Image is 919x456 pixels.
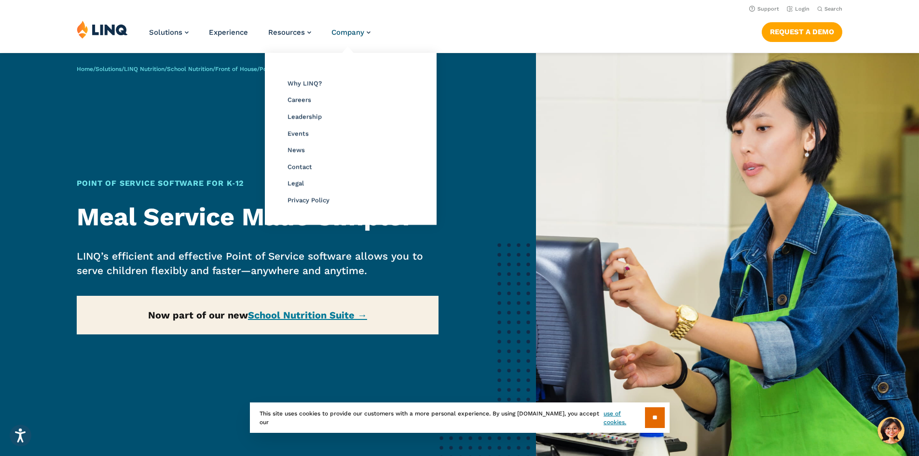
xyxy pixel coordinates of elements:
p: LINQ’s efficient and effective Point of Service software allows you to serve children flexibly an... [77,249,439,278]
a: Company [331,28,370,37]
button: Hello, have a question? Let’s chat. [878,417,905,444]
a: use of cookies. [604,409,645,427]
a: Request a Demo [762,22,842,41]
strong: Now part of our new [148,309,367,321]
a: Leadership [288,113,322,120]
h1: Point of Service Software for K‑12 [77,178,439,189]
a: Solutions [149,28,189,37]
span: Company [331,28,364,37]
a: Legal [288,180,304,187]
a: News [288,146,305,153]
span: / / / / / [77,66,322,72]
a: Home [77,66,93,72]
span: Resources [268,28,305,37]
a: Resources [268,28,311,37]
a: School Nutrition [167,66,213,72]
strong: Meal Service Made Simpler [77,202,413,232]
nav: Primary Navigation [149,20,370,52]
a: Solutions [96,66,122,72]
a: Contact [288,163,312,170]
img: LINQ | K‑12 Software [77,20,128,39]
a: Support [749,6,779,12]
a: Careers [288,96,311,103]
button: Open Search Bar [817,5,842,13]
a: Why LINQ? [288,80,322,87]
div: This site uses cookies to provide our customers with a more personal experience. By using [DOMAIN... [250,402,670,433]
a: Front of House [215,66,257,72]
a: LINQ Nutrition [124,66,165,72]
span: Search [824,6,842,12]
a: School Nutrition Suite → [248,309,367,321]
a: Privacy Policy [288,196,329,204]
a: Login [787,6,809,12]
a: Events [288,130,309,137]
span: Solutions [149,28,182,37]
span: Point of Service (POS) [260,66,322,72]
nav: Button Navigation [762,20,842,41]
a: Experience [209,28,248,37]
